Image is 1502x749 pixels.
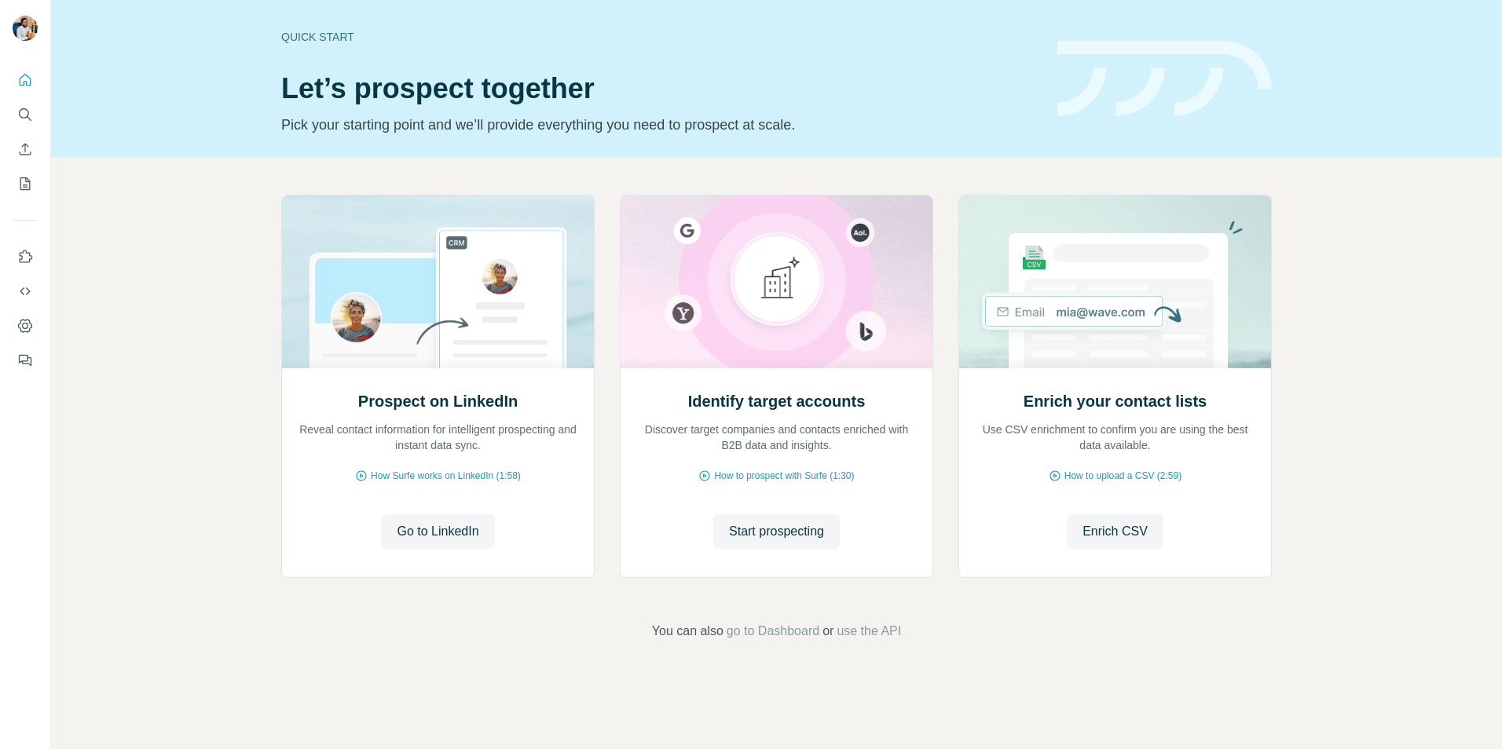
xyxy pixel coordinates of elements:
h2: Prospect on LinkedIn [358,390,518,412]
button: Dashboard [13,312,38,340]
h2: Enrich your contact lists [1024,390,1207,412]
button: Start prospecting [713,514,840,549]
p: Pick your starting point and we’ll provide everything you need to prospect at scale. [281,114,1039,136]
div: Quick start [281,29,1039,45]
span: Start prospecting [729,522,824,541]
button: Quick start [13,66,38,94]
span: You can also [652,622,724,641]
img: Enrich your contact lists [958,195,1272,368]
img: banner [1057,41,1272,117]
h2: Identify target accounts [688,390,866,412]
button: Use Surfe on LinkedIn [13,243,38,271]
button: Enrich CSV [1067,514,1163,549]
p: Reveal contact information for intelligent prospecting and instant data sync. [298,422,578,453]
button: Search [13,100,38,129]
button: Go to LinkedIn [381,514,494,549]
span: Enrich CSV [1083,522,1148,541]
span: How to prospect with Surfe (1:30) [714,469,854,483]
h1: Let’s prospect together [281,73,1039,104]
img: Prospect on LinkedIn [281,195,595,368]
span: Go to LinkedIn [397,522,478,541]
span: How Surfe works on LinkedIn (1:58) [371,469,521,483]
p: Discover target companies and contacts enriched with B2B data and insights. [636,422,917,453]
span: or [822,622,833,641]
button: use the API [837,622,901,641]
p: Use CSV enrichment to confirm you are using the best data available. [975,422,1255,453]
span: How to upload a CSV (2:59) [1064,469,1181,483]
img: Identify target accounts [620,195,933,368]
button: Enrich CSV [13,135,38,163]
button: go to Dashboard [727,622,819,641]
button: My lists [13,170,38,198]
img: Avatar [13,16,38,41]
button: Feedback [13,346,38,374]
button: Use Surfe API [13,277,38,305]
